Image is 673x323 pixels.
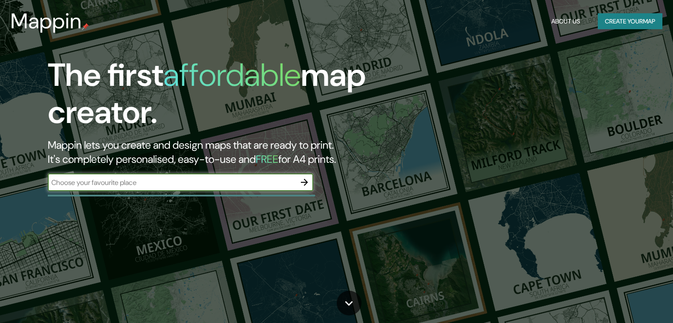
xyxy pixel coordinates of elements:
img: mappin-pin [82,23,89,30]
h1: The first map creator. [48,57,385,138]
h2: Mappin lets you create and design maps that are ready to print. It's completely personalised, eas... [48,138,385,166]
h1: affordable [163,54,301,96]
input: Choose your favourite place [48,177,296,188]
h3: Mappin [11,9,82,34]
h5: FREE [256,152,278,166]
button: About Us [548,13,584,30]
button: Create yourmap [598,13,662,30]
